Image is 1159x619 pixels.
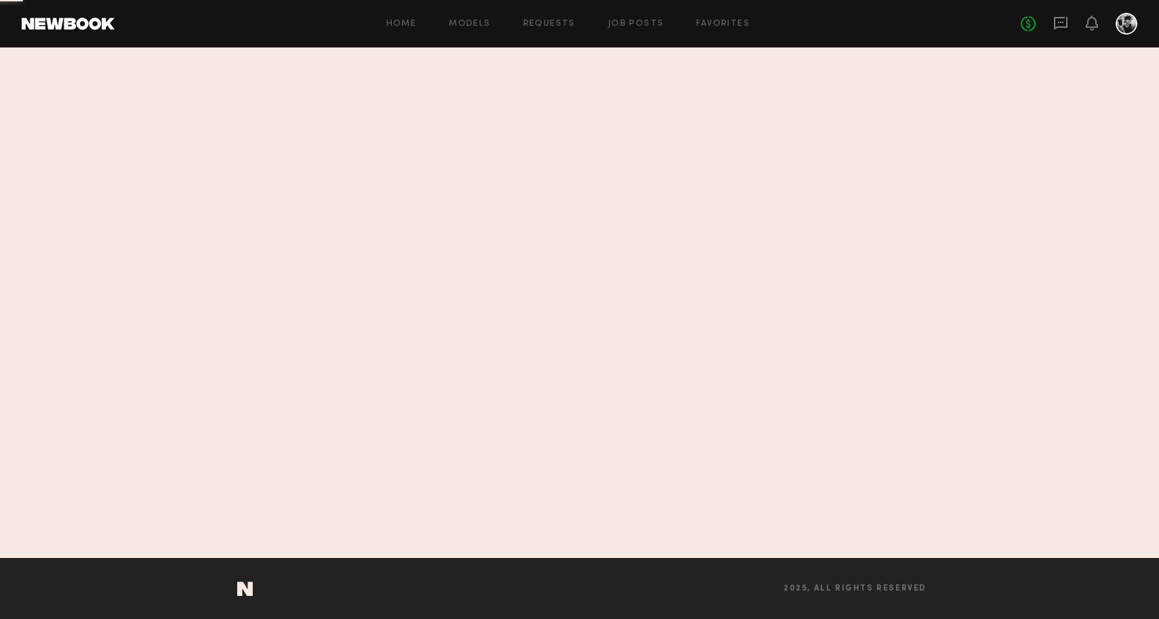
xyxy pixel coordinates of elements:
[696,20,750,28] a: Favorites
[523,20,575,28] a: Requests
[608,20,664,28] a: Job Posts
[386,20,417,28] a: Home
[449,20,490,28] a: Models
[784,584,927,593] span: 2025, all rights reserved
